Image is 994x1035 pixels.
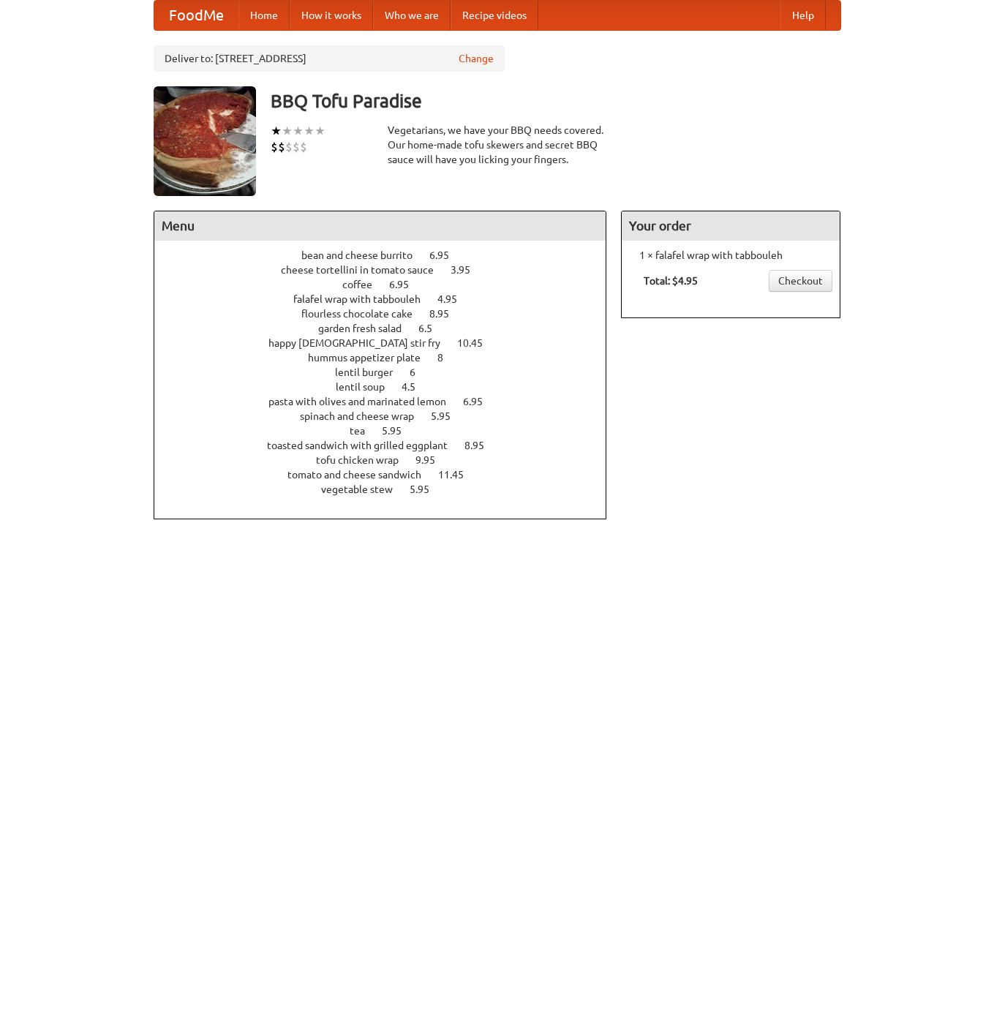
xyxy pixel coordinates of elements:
[293,123,304,139] li: ★
[336,381,443,393] a: lentil soup 4.5
[293,139,300,155] li: $
[389,279,423,290] span: 6.95
[301,308,476,320] a: flourless chocolate cake 8.95
[342,279,436,290] a: coffee 6.95
[437,352,458,364] span: 8
[271,86,841,116] h3: BBQ Tofu Paradise
[271,139,278,155] li: $
[321,483,407,495] span: vegetable stew
[154,45,505,72] div: Deliver to: [STREET_ADDRESS]
[238,1,290,30] a: Home
[431,410,465,422] span: 5.95
[268,337,510,349] a: happy [DEMOGRAPHIC_DATA] stir fry 10.45
[278,139,285,155] li: $
[429,249,464,261] span: 6.95
[287,469,491,481] a: tomato and cheese sandwich 11.45
[301,249,476,261] a: bean and cheese burrito 6.95
[451,1,538,30] a: Recipe videos
[644,275,698,287] b: Total: $4.95
[336,381,399,393] span: lentil soup
[410,366,430,378] span: 6
[154,86,256,196] img: angular.jpg
[316,454,462,466] a: tofu chicken wrap 9.95
[287,469,436,481] span: tomato and cheese sandwich
[281,264,448,276] span: cheese tortellini in tomato sauce
[459,51,494,66] a: Change
[301,249,427,261] span: bean and cheese burrito
[268,396,461,407] span: pasta with olives and marinated lemon
[350,425,429,437] a: tea 5.95
[382,425,416,437] span: 5.95
[373,1,451,30] a: Who we are
[415,454,450,466] span: 9.95
[316,454,413,466] span: tofu chicken wrap
[438,469,478,481] span: 11.45
[290,1,373,30] a: How it works
[335,366,443,378] a: lentil burger 6
[154,211,606,241] h4: Menu
[267,440,462,451] span: toasted sandwich with grilled eggplant
[418,323,447,334] span: 6.5
[457,337,497,349] span: 10.45
[293,293,484,305] a: falafel wrap with tabbouleh 4.95
[437,293,472,305] span: 4.95
[321,483,456,495] a: vegetable stew 5.95
[463,396,497,407] span: 6.95
[402,381,430,393] span: 4.5
[281,264,497,276] a: cheese tortellini in tomato sauce 3.95
[780,1,826,30] a: Help
[318,323,459,334] a: garden fresh salad 6.5
[267,440,511,451] a: toasted sandwich with grilled eggplant 8.95
[410,483,444,495] span: 5.95
[315,123,325,139] li: ★
[293,293,435,305] span: falafel wrap with tabbouleh
[154,1,238,30] a: FoodMe
[300,410,429,422] span: spinach and cheese wrap
[268,337,455,349] span: happy [DEMOGRAPHIC_DATA] stir fry
[342,279,387,290] span: coffee
[271,123,282,139] li: ★
[769,270,832,292] a: Checkout
[318,323,416,334] span: garden fresh salad
[282,123,293,139] li: ★
[335,366,407,378] span: lentil burger
[300,139,307,155] li: $
[629,248,832,263] li: 1 × falafel wrap with tabbouleh
[451,264,485,276] span: 3.95
[308,352,470,364] a: hummus appetizer plate 8
[464,440,499,451] span: 8.95
[301,308,427,320] span: flourless chocolate cake
[429,308,464,320] span: 8.95
[300,410,478,422] a: spinach and cheese wrap 5.95
[388,123,607,167] div: Vegetarians, we have your BBQ needs covered. Our home-made tofu skewers and secret BBQ sauce will...
[622,211,840,241] h4: Your order
[308,352,435,364] span: hummus appetizer plate
[304,123,315,139] li: ★
[285,139,293,155] li: $
[268,396,510,407] a: pasta with olives and marinated lemon 6.95
[350,425,380,437] span: tea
